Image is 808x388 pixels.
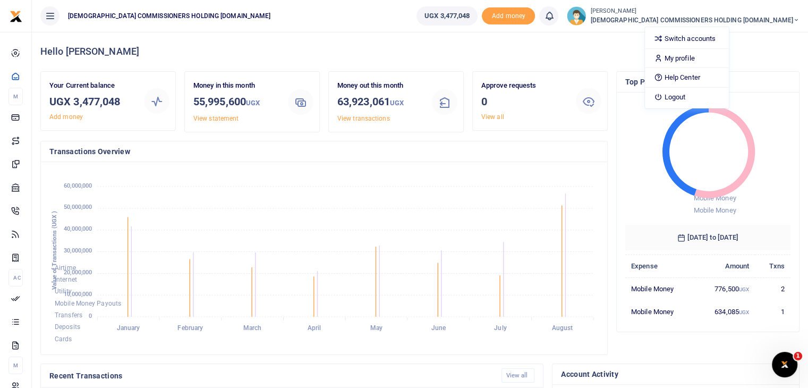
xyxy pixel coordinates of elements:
li: M [8,88,23,105]
li: Wallet ballance [412,6,482,26]
a: Add money [49,113,83,121]
small: [PERSON_NAME] [590,7,800,16]
h4: Hello [PERSON_NAME] [40,46,800,57]
tspan: June [431,324,446,332]
span: Utility [55,288,72,296]
span: [DEMOGRAPHIC_DATA] COMMISSIONERS HOLDING [DOMAIN_NAME] [590,15,800,25]
span: Cards [55,335,72,343]
p: Your Current balance [49,80,135,91]
h3: UGX 3,477,048 [49,94,135,109]
span: Internet [55,276,77,283]
td: 776,500 [695,277,755,300]
a: Add money [482,11,535,19]
tspan: 50,000,000 [64,204,92,211]
a: UGX 3,477,048 [416,6,478,26]
tspan: March [243,324,262,332]
h6: [DATE] to [DATE] [625,225,790,250]
tspan: 40,000,000 [64,226,92,233]
th: Expense [625,255,695,277]
span: Mobile Money [693,194,736,202]
li: Toup your wallet [482,7,535,25]
span: Mobile Money Payouts [55,300,121,307]
a: profile-user [PERSON_NAME] [DEMOGRAPHIC_DATA] COMMISSIONERS HOLDING [DOMAIN_NAME] [567,6,800,26]
tspan: August [552,324,573,332]
span: UGX 3,477,048 [424,11,470,21]
small: UGX [246,99,260,107]
a: Switch accounts [645,31,729,46]
th: Amount [695,255,755,277]
li: M [8,357,23,374]
h3: 0 [481,94,567,109]
tspan: February [177,324,203,332]
a: Logout [645,90,729,105]
h4: Transactions Overview [49,146,599,157]
h3: 55,995,600 [193,94,279,111]
td: 2 [755,277,790,300]
h4: Account Activity [561,368,790,380]
td: 634,085 [695,300,755,323]
small: UGX [739,286,749,292]
tspan: 20,000,000 [64,269,92,276]
span: Transfers [55,311,82,319]
small: UGX [739,309,749,315]
span: Mobile Money [693,206,736,214]
h3: 63,923,061 [337,94,423,111]
a: logo-small logo-large logo-large [10,12,22,20]
p: Money out this month [337,80,423,91]
p: Approve requests [481,80,567,91]
a: View statement [193,115,239,122]
span: Deposits [55,324,80,331]
iframe: Intercom live chat [772,352,797,377]
tspan: 60,000,000 [64,182,92,189]
span: 1 [794,352,802,360]
tspan: 30,000,000 [64,247,92,254]
a: View all [501,368,535,383]
tspan: May [370,324,382,332]
img: profile-user [567,6,586,26]
a: View transactions [337,115,390,122]
td: Mobile Money [625,277,695,300]
th: Txns [755,255,790,277]
span: [DEMOGRAPHIC_DATA] COMMISSIONERS HOLDING [DOMAIN_NAME] [64,11,275,21]
small: UGX [390,99,404,107]
td: Mobile Money [625,300,695,323]
span: Add money [482,7,535,25]
li: Ac [8,269,23,286]
a: Help Center [645,70,729,85]
img: logo-small [10,10,22,23]
tspan: July [494,324,506,332]
h4: Top Payments & Expenses [625,76,790,88]
a: My profile [645,51,729,66]
a: View all [481,113,504,121]
tspan: January [117,324,140,332]
h4: Recent Transactions [49,370,493,382]
text: Value of Transactions (UGX ) [51,211,58,290]
td: 1 [755,300,790,323]
tspan: 10,000,000 [64,291,92,298]
tspan: 0 [89,313,92,319]
span: Airtime [55,264,76,272]
p: Money in this month [193,80,279,91]
tspan: April [308,324,321,332]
